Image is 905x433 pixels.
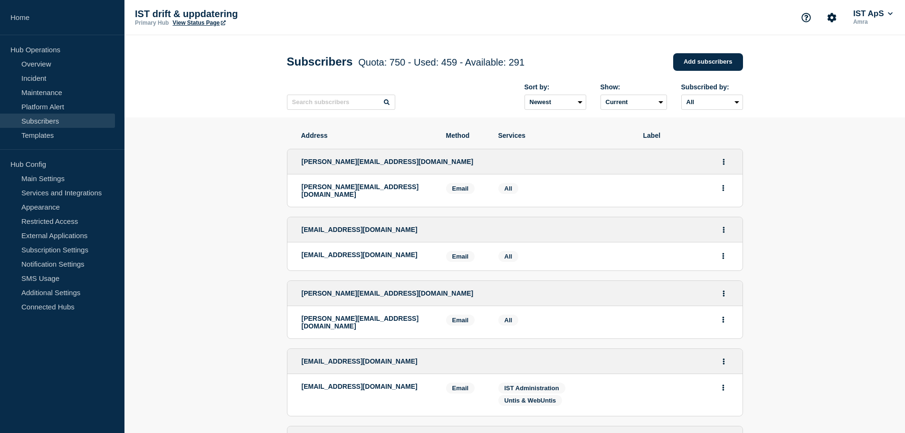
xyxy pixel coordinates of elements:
[302,226,418,233] span: [EMAIL_ADDRESS][DOMAIN_NAME]
[302,357,418,365] span: [EMAIL_ADDRESS][DOMAIN_NAME]
[643,132,729,139] span: Label
[717,181,729,195] button: Actions
[717,380,729,395] button: Actions
[135,19,169,26] p: Primary Hub
[822,8,842,28] button: Account settings
[718,222,730,237] button: Actions
[600,83,667,91] div: Show:
[505,397,556,404] span: Untis & WebUntis
[498,132,629,139] span: Services
[505,385,559,392] span: IST Administration
[600,95,667,110] select: Deleted
[302,383,432,390] p: [EMAIL_ADDRESS][DOMAIN_NAME]
[302,315,432,330] p: [PERSON_NAME][EMAIL_ADDRESS][DOMAIN_NAME]
[302,158,474,165] span: [PERSON_NAME][EMAIL_ADDRESS][DOMAIN_NAME]
[851,9,895,19] button: IST ApS
[302,251,432,259] p: [EMAIL_ADDRESS][DOMAIN_NAME]
[446,251,475,262] span: Email
[446,383,475,394] span: Email
[718,286,730,301] button: Actions
[172,19,225,26] a: View Status Page
[681,83,743,91] div: Subscribed by:
[673,53,743,71] a: Add subscribers
[505,317,513,324] span: All
[301,132,432,139] span: Address
[135,9,325,19] p: IST drift & uppdatering
[302,289,474,297] span: [PERSON_NAME][EMAIL_ADDRESS][DOMAIN_NAME]
[505,185,513,192] span: All
[717,312,729,327] button: Actions
[287,55,525,68] h1: Subscribers
[446,315,475,326] span: Email
[505,253,513,260] span: All
[718,354,730,369] button: Actions
[446,132,484,139] span: Method
[717,249,729,263] button: Actions
[524,83,586,91] div: Sort by:
[681,95,743,110] select: Subscribed by
[287,95,395,110] input: Search subscribers
[524,95,586,110] select: Sort by
[718,154,730,169] button: Actions
[851,19,895,25] p: Amra
[796,8,816,28] button: Support
[358,57,524,67] span: Quota: 750 - Used: 459 - Available: 291
[446,183,475,194] span: Email
[302,183,432,198] p: [PERSON_NAME][EMAIL_ADDRESS][DOMAIN_NAME]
